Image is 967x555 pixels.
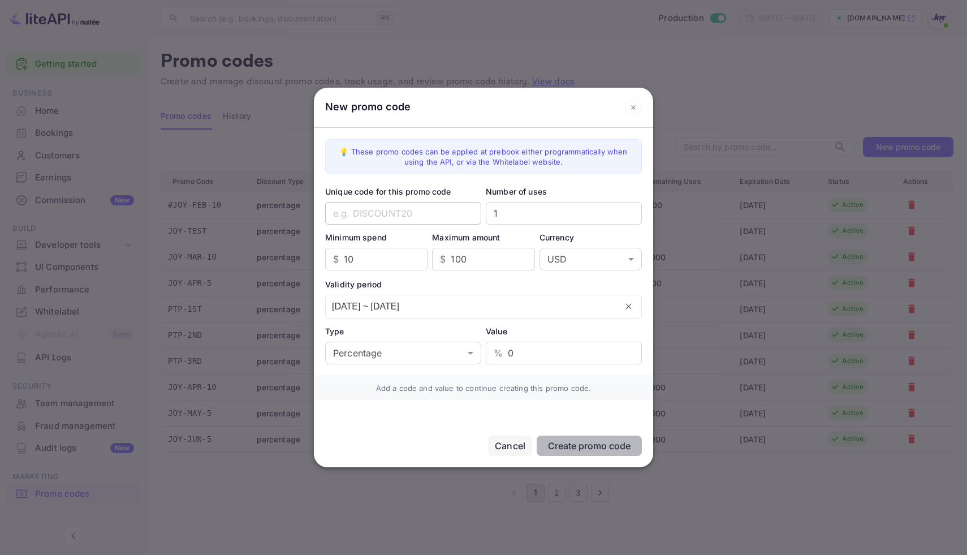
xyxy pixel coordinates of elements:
[625,303,632,310] svg: close
[325,231,428,243] div: Minimum spend
[486,186,642,197] div: Number of uses
[440,252,446,266] p: $
[539,231,642,243] div: Currency
[325,325,481,337] div: Type
[325,186,481,197] div: Unique code for this promo code
[486,202,642,225] input: Number of uses
[537,436,642,456] button: Create promo code
[486,325,642,337] div: Value
[325,202,481,225] input: e.g. DISCOUNT20
[325,342,481,364] div: Percentage
[539,248,642,270] div: USD
[625,303,632,310] button: Clear
[432,231,534,243] div: Maximum amount
[325,383,642,393] div: Add a code and value to continue creating this promo code.
[335,147,632,167] div: 💡 These promo codes can be applied at prebook either programmatically when using the API, or via ...
[325,99,411,116] div: New promo code
[495,439,525,453] div: Cancel
[548,440,631,451] div: Create promo code
[325,278,642,290] div: Validity period
[333,252,339,266] p: $
[326,295,616,318] input: dd/MM/yyyy ~ dd/MM/yyyy
[494,346,503,360] p: %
